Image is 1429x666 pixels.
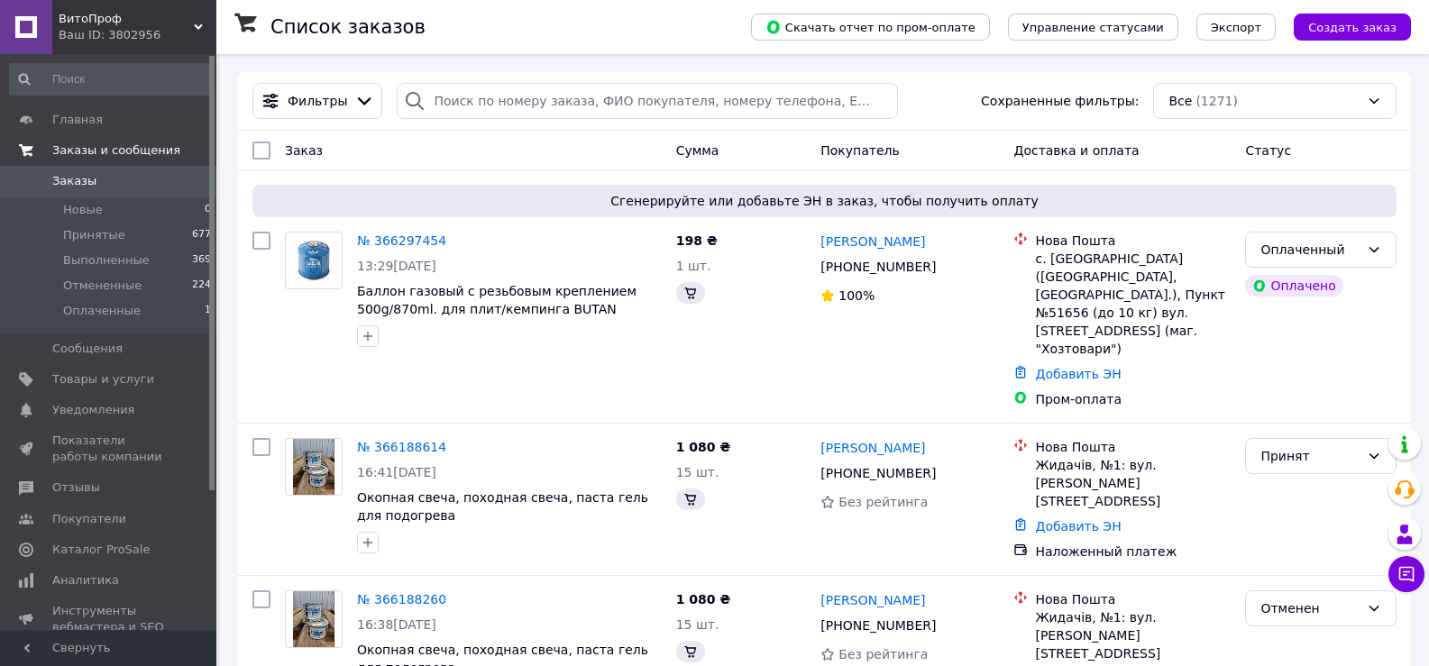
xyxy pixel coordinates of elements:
span: Скачать отчет по пром-оплате [765,19,976,35]
a: Создать заказ [1276,19,1411,33]
span: Сумма [676,143,719,158]
span: Заказы [52,173,96,189]
span: Экспорт [1211,21,1261,34]
span: (1271) [1195,94,1238,108]
span: 677 [192,227,211,243]
div: Пром-оплата [1035,390,1231,408]
span: Инструменты вебмастера и SEO [52,603,167,635]
div: Оплаченный [1260,240,1360,260]
span: Каталог ProSale [52,542,150,558]
span: 1 [205,303,211,319]
span: Оплаченные [63,303,141,319]
span: Товары и услуги [52,371,154,388]
span: Доставка и оплата [1013,143,1139,158]
span: Сохраненные фильтры: [981,92,1139,110]
div: Наложенный платеж [1035,543,1231,561]
span: Без рейтинга [838,647,928,661]
h1: Список заказов [270,16,426,38]
a: № 366188260 [357,592,446,607]
div: Нова Пошта [1035,438,1231,456]
span: 0 [205,202,211,218]
div: Принят [1260,446,1360,466]
button: Скачать отчет по пром-оплате [751,14,990,41]
span: 369 [192,252,211,269]
a: Фото товару [285,232,343,289]
div: Нова Пошта [1035,232,1231,250]
button: Создать заказ [1294,14,1411,41]
div: Отменен [1260,598,1360,618]
div: Ваш ID: 3802956 [59,27,216,43]
span: Сообщения [52,341,123,357]
a: Добавить ЭН [1035,367,1121,381]
span: 1 080 ₴ [676,592,731,607]
span: Аналитика [52,572,119,588]
span: 1 шт. [676,259,711,273]
span: 100% [838,288,875,303]
a: Баллон газовый с резьбовым креплением 500g/870ml. для плит/кемпинга BUTAN ENERGAS [357,284,637,334]
span: Принятые [63,227,125,243]
div: с. [GEOGRAPHIC_DATA] ([GEOGRAPHIC_DATA], [GEOGRAPHIC_DATA].), Пункт №51656 (до 10 кг) вул. [STREE... [1035,250,1231,358]
span: 15 шт. [676,617,719,632]
span: 13:29[DATE] [357,259,436,273]
span: 224 [192,278,211,294]
span: [PHONE_NUMBER] [820,260,936,274]
span: [PHONE_NUMBER] [820,618,936,633]
a: [PERSON_NAME] [820,591,925,609]
a: № 366297454 [357,233,446,248]
span: Новые [63,202,103,218]
span: Все [1168,92,1192,110]
span: Покупатели [52,511,126,527]
a: Фото товару [285,438,343,496]
img: Фото товару [293,591,335,647]
span: Главная [52,112,103,128]
a: [PERSON_NAME] [820,439,925,457]
div: Жидачів, №1: вул. [PERSON_NAME][STREET_ADDRESS] [1035,456,1231,510]
span: Отзывы [52,479,100,496]
span: 16:41[DATE] [357,465,436,479]
button: Чат с покупателем [1388,556,1424,592]
span: 1 080 ₴ [676,440,731,454]
span: Сгенерируйте или добавьте ЭН в заказ, чтобы получить оплату [260,192,1389,210]
span: Уведомления [52,402,134,418]
div: Жидачів, №1: вул. [PERSON_NAME][STREET_ADDRESS] [1035,608,1231,662]
input: Поиск [9,63,213,96]
span: Показатели работы компании [52,433,167,465]
span: [PHONE_NUMBER] [820,466,936,480]
span: Покупатель [820,143,900,158]
div: Оплачено [1245,275,1342,297]
span: Заказ [285,143,323,158]
span: Фильтры [288,92,347,110]
img: Фото товару [293,439,335,495]
span: Заказы и сообщения [52,142,180,159]
a: Добавить ЭН [1035,519,1121,534]
span: ВитоПроф [59,11,194,27]
span: Управление статусами [1022,21,1164,34]
span: 15 шт. [676,465,719,479]
a: Фото товару [285,590,343,648]
button: Экспорт [1196,14,1276,41]
img: Фото товару [286,240,342,282]
span: Без рейтинга [838,495,928,509]
a: № 366188614 [357,440,446,454]
a: [PERSON_NAME] [820,233,925,251]
span: Отмененные [63,278,142,294]
button: Управление статусами [1008,14,1178,41]
div: Нова Пошта [1035,590,1231,608]
a: Окопная свеча, походная свеча, паста гель для подогрева [357,490,648,523]
span: Выполненные [63,252,150,269]
span: Создать заказ [1308,21,1397,34]
input: Поиск по номеру заказа, ФИО покупателя, номеру телефона, Email, номеру накладной [397,83,897,119]
span: 16:38[DATE] [357,617,436,632]
span: 198 ₴ [676,233,718,248]
span: Статус [1245,143,1291,158]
